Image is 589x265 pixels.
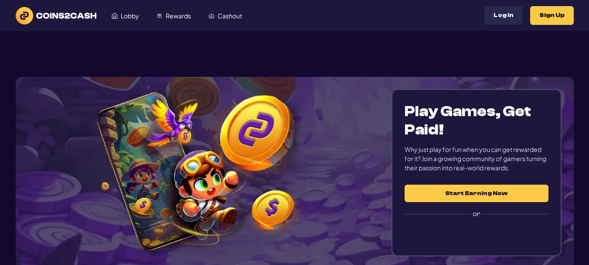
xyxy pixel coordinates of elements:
[484,6,523,25] button: Log In
[400,225,552,244] iframe: Sign in with Google Button
[200,7,251,24] a: Cashout
[208,13,214,19] img: Cashout
[16,7,96,24] img: logo text
[405,102,548,139] h1: Play Games, Get Paid!
[112,13,118,19] img: Lobby
[103,7,148,24] a: Lobby
[218,13,242,19] span: Cashout
[530,6,574,25] button: Sign Up
[405,185,548,202] button: Start Earning Now
[157,13,163,19] img: Rewards
[166,13,191,19] span: Rewards
[405,145,548,172] div: Why just play for fun when you can get rewarded for it? Join a growing community of gamers turnin...
[405,202,548,226] label: or
[148,7,200,24] a: Rewards
[121,13,139,19] span: Lobby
